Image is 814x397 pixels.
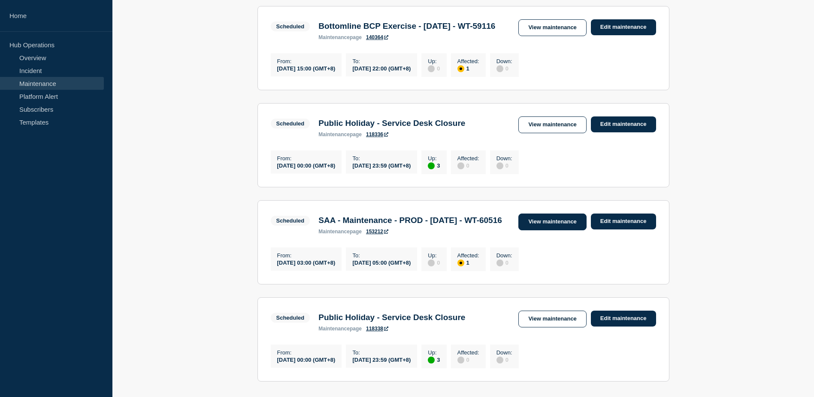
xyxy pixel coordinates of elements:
p: Down : [496,349,512,356]
p: Affected : [457,349,479,356]
div: [DATE] 23:59 (GMT+8) [352,162,411,169]
div: 1 [457,259,479,266]
div: disabled [496,357,503,363]
div: up [428,357,435,363]
p: Up : [428,58,440,64]
div: disabled [496,65,503,72]
div: 0 [457,356,479,363]
p: Down : [496,155,512,162]
a: View maintenance [518,116,586,133]
div: disabled [457,357,464,363]
h3: SAA - Maintenance - PROD - [DATE] - WT-60516 [318,216,502,225]
div: 1 [457,64,479,72]
div: [DATE] 22:00 (GMT+8) [352,64,411,72]
div: Scheduled [276,315,305,321]
div: Scheduled [276,23,305,30]
h3: Bottomline BCP Exercise - [DATE] - WT-59116 [318,21,495,31]
h3: Public Holiday - Service Desk Closure [318,119,465,128]
p: Affected : [457,252,479,259]
p: Affected : [457,155,479,162]
div: [DATE] 23:59 (GMT+8) [352,356,411,363]
p: To : [352,252,411,259]
a: View maintenance [518,214,586,230]
div: [DATE] 05:00 (GMT+8) [352,259,411,266]
a: View maintenance [518,311,586,327]
span: maintenance [318,326,350,332]
div: Scheduled [276,120,305,127]
p: Affected : [457,58,479,64]
a: 118338 [366,326,388,332]
a: 118336 [366,131,388,137]
div: 0 [457,162,479,169]
span: maintenance [318,131,350,137]
p: To : [352,349,411,356]
h3: Public Holiday - Service Desk Closure [318,313,465,322]
p: page [318,131,362,137]
div: disabled [428,65,435,72]
div: disabled [496,260,503,266]
p: To : [352,58,411,64]
a: 140364 [366,34,388,40]
p: From : [277,349,336,356]
div: Scheduled [276,217,305,224]
p: Down : [496,58,512,64]
div: 0 [496,356,512,363]
div: up [428,162,435,169]
div: 0 [496,259,512,266]
div: disabled [496,162,503,169]
div: affected [457,260,464,266]
p: From : [277,252,336,259]
div: [DATE] 03:00 (GMT+8) [277,259,336,266]
div: 0 [428,259,440,266]
div: [DATE] 00:00 (GMT+8) [277,356,336,363]
p: page [318,229,362,235]
a: Edit maintenance [591,214,656,229]
p: To : [352,155,411,162]
div: [DATE] 15:00 (GMT+8) [277,64,336,72]
p: Up : [428,349,440,356]
div: disabled [428,260,435,266]
p: page [318,326,362,332]
div: 0 [496,64,512,72]
p: Down : [496,252,512,259]
a: 153212 [366,229,388,235]
div: 3 [428,162,440,169]
div: 3 [428,356,440,363]
a: View maintenance [518,19,586,36]
div: 0 [496,162,512,169]
p: page [318,34,362,40]
a: Edit maintenance [591,116,656,132]
div: [DATE] 00:00 (GMT+8) [277,162,336,169]
p: Up : [428,155,440,162]
div: affected [457,65,464,72]
span: maintenance [318,34,350,40]
div: 0 [428,64,440,72]
a: Edit maintenance [591,311,656,327]
p: From : [277,155,336,162]
p: Up : [428,252,440,259]
div: disabled [457,162,464,169]
p: From : [277,58,336,64]
span: maintenance [318,229,350,235]
a: Edit maintenance [591,19,656,35]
